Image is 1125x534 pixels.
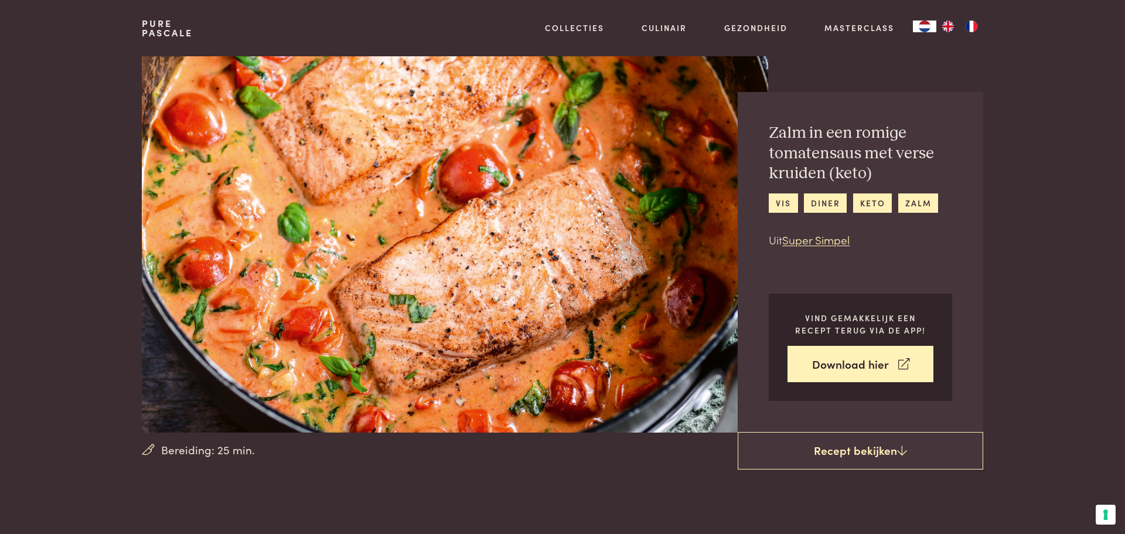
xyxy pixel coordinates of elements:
h2: Zalm in een romige tomatensaus met verse kruiden (keto) [769,123,952,184]
a: Masterclass [824,22,894,34]
aside: Language selected: Nederlands [913,21,983,32]
a: PurePascale [142,19,193,38]
button: Uw voorkeuren voor toestemming voor trackingtechnologieën [1096,505,1116,525]
a: zalm [898,193,938,213]
div: Language [913,21,936,32]
a: FR [960,21,983,32]
img: Zalm in een romige tomatensaus met verse kruiden (keto) [142,56,768,433]
a: vis [769,193,797,213]
a: Download hier [787,346,933,383]
p: Uit [769,232,952,249]
a: Super Simpel [782,232,850,247]
a: Gezondheid [724,22,787,34]
span: Bereiding: 25 min. [161,441,255,458]
a: Culinair [642,22,687,34]
p: Vind gemakkelijk een recept terug via de app! [787,312,933,336]
a: keto [853,193,892,213]
ul: Language list [936,21,983,32]
a: Collecties [545,22,604,34]
a: diner [804,193,847,213]
a: NL [913,21,936,32]
a: Recept bekijken [738,432,983,470]
a: EN [936,21,960,32]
